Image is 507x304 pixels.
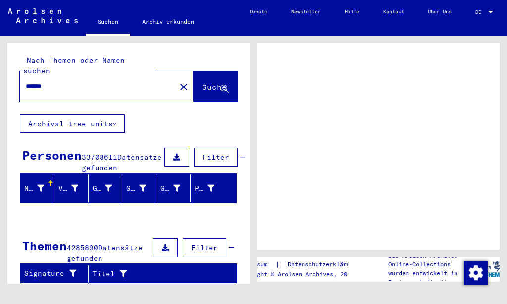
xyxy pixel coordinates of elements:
[8,8,78,23] img: Arolsen_neg.svg
[93,266,227,282] div: Titel
[20,174,54,202] mat-header-cell: Nachname
[23,56,125,75] mat-label: Nach Themen oder Namen suchen
[24,180,56,196] div: Nachname
[195,180,227,196] div: Prisoner #
[202,82,227,92] span: Suche
[195,183,214,194] div: Prisoner #
[191,243,218,252] span: Filter
[236,260,369,270] div: |
[93,269,217,279] div: Titel
[93,183,112,194] div: Geburtsname
[203,153,229,162] span: Filter
[388,269,469,287] p: wurden entwickelt in Partnerschaft mit
[54,174,89,202] mat-header-cell: Vorname
[191,174,236,202] mat-header-cell: Prisoner #
[67,243,143,262] span: Datensätze gefunden
[126,183,146,194] div: Geburt‏
[24,266,91,282] div: Signature
[130,10,206,34] a: Archiv erkunden
[174,77,194,96] button: Clear
[194,71,237,102] button: Suche
[464,261,488,285] img: Zustimmung ändern
[86,10,130,36] a: Suchen
[22,237,67,255] div: Themen
[93,180,125,196] div: Geburtsname
[89,174,123,202] mat-header-cell: Geburtsname
[58,180,91,196] div: Vorname
[24,183,44,194] div: Nachname
[178,81,190,93] mat-icon: close
[82,153,162,172] span: Datensätze gefunden
[126,180,158,196] div: Geburt‏
[236,270,369,279] p: Copyright © Arolsen Archives, 2021
[183,238,226,257] button: Filter
[58,183,78,194] div: Vorname
[24,268,81,279] div: Signature
[156,174,191,202] mat-header-cell: Geburtsdatum
[22,146,82,164] div: Personen
[67,243,98,252] span: 4285890
[160,183,180,194] div: Geburtsdatum
[82,153,117,162] span: 33708611
[388,251,469,269] p: Die Arolsen Archives Online-Collections
[280,260,369,270] a: Datenschutzerklärung
[122,174,156,202] mat-header-cell: Geburt‏
[194,148,238,167] button: Filter
[20,114,125,133] button: Archival tree units
[475,9,486,15] span: DE
[160,180,193,196] div: Geburtsdatum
